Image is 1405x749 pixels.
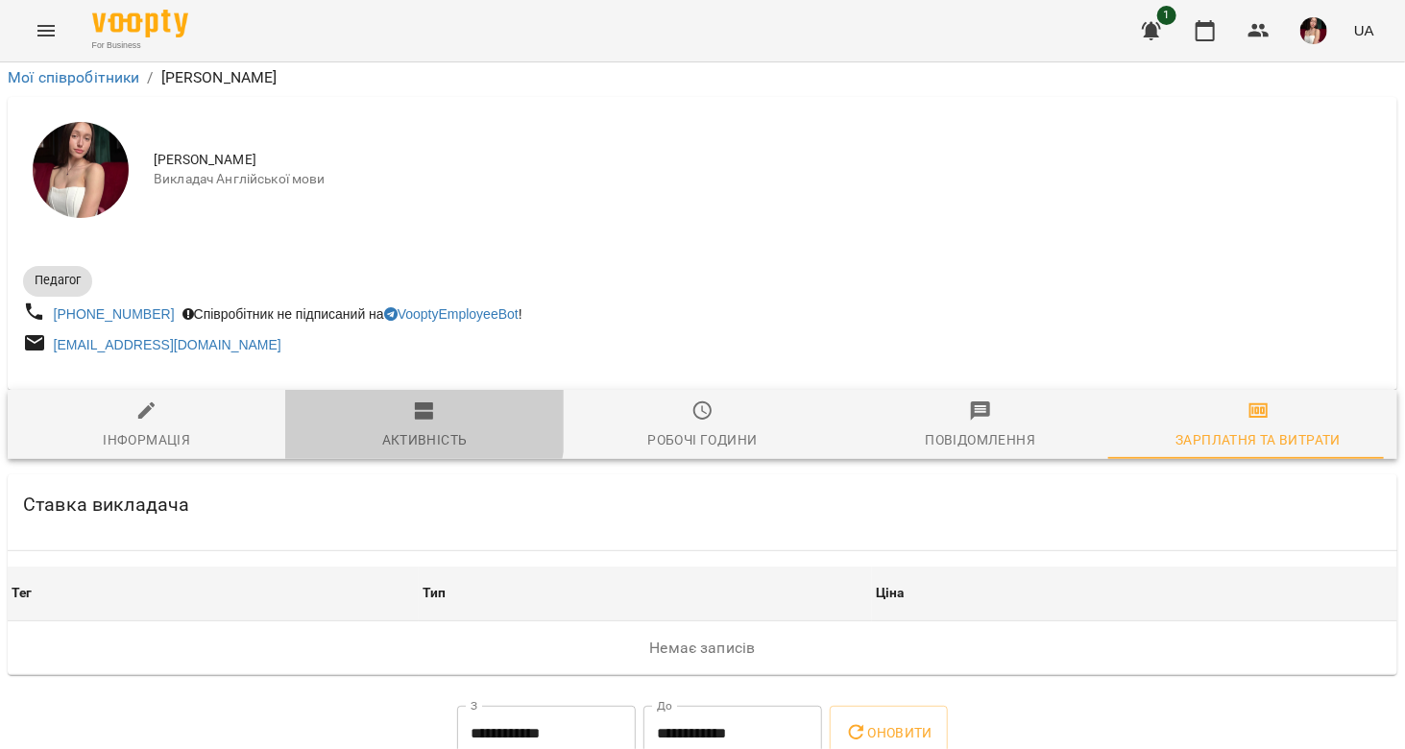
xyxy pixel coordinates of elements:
p: [PERSON_NAME] [161,66,278,89]
img: 59be0d6c32f31d9bcb4a2b9b97589b8b.jpg [1300,17,1327,44]
li: / [148,66,154,89]
div: Зарплатня та Витрати [1175,428,1341,451]
th: Тег [8,567,419,620]
div: Робочі години [647,428,757,451]
a: VooptyEmployeeBot [384,306,519,322]
div: Співробітник не підписаний на ! [179,301,526,327]
span: For Business [92,39,188,52]
a: [EMAIL_ADDRESS][DOMAIN_NAME] [54,337,281,352]
a: [PHONE_NUMBER] [54,306,175,322]
th: Тип [419,567,872,620]
button: Menu [23,8,69,54]
img: Voopty Logo [92,10,188,37]
span: Оновити [845,721,933,744]
p: Немає записів [12,637,1393,660]
span: Викладач Англійської мови [154,170,1382,189]
nav: breadcrumb [8,66,1397,89]
th: Ціна [872,567,1397,620]
img: Дудіна Крістіна [33,122,129,218]
span: Педагог [23,272,92,289]
h6: Ставка викладача [23,490,189,519]
a: Мої співробітники [8,68,140,86]
button: UA [1346,12,1382,48]
div: Активність [382,428,468,451]
div: Інформація [103,428,190,451]
span: [PERSON_NAME] [154,151,1382,170]
span: 1 [1157,6,1176,25]
span: UA [1354,20,1374,40]
div: Повідомлення [926,428,1036,451]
